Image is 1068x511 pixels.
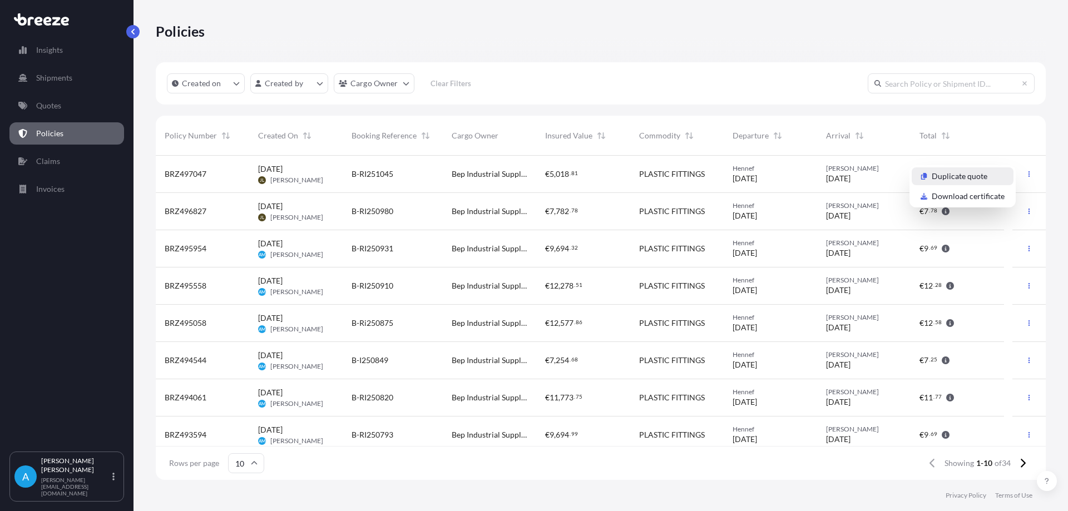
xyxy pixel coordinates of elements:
p: Duplicate quote [932,171,987,182]
p: Download certificate [932,191,1005,202]
p: Policies [156,22,205,40]
a: Download certificate [912,187,1013,205]
a: Duplicate quote [912,167,1013,185]
div: Actions [909,165,1016,207]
